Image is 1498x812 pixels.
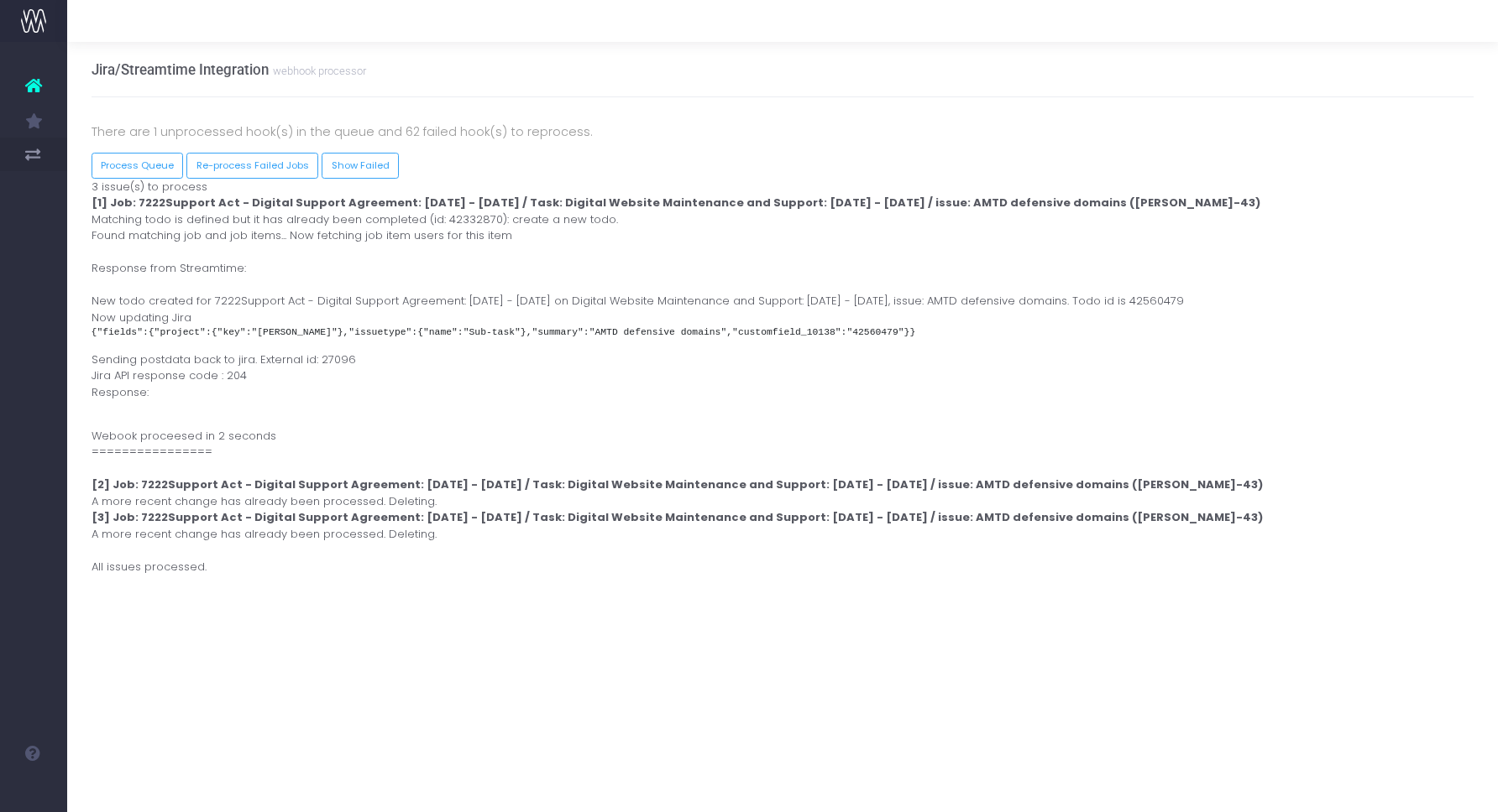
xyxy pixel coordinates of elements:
[79,179,1487,575] div: 3 issue(s) to process Matching todo is defined but it has already been completed (id: 42332870): ...
[322,153,399,179] a: Show Failed
[269,61,366,78] small: webhook processor
[92,153,184,179] button: Process Queue
[92,122,1474,142] p: There are 1 unprocessed hook(s) in the queue and 62 failed hook(s) to reprocess.
[92,509,1263,525] strong: [3] Job: 7222Support Act - Digital Support Agreement: [DATE] - [DATE] / Task: Digital Website Mai...
[21,778,46,804] img: images/default_profile_image.png
[92,325,1474,340] pre: {"fields":{"project":{"key":"[PERSON_NAME]"},"issuetype":{"name":"Sub-task"},"summary":"AMTD defe...
[92,61,366,78] h3: Jira/Streamtime Integration
[92,476,1263,492] strong: [2] Job: 7222Support Act - Digital Support Agreement: [DATE] - [DATE] / Task: Digital Website Mai...
[186,153,318,179] button: Re-process Failed Jobs
[92,195,1260,211] strong: [1] Job: 7222Support Act - Digital Support Agreement: [DATE] - [DATE] / Task: Digital Website Mai...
